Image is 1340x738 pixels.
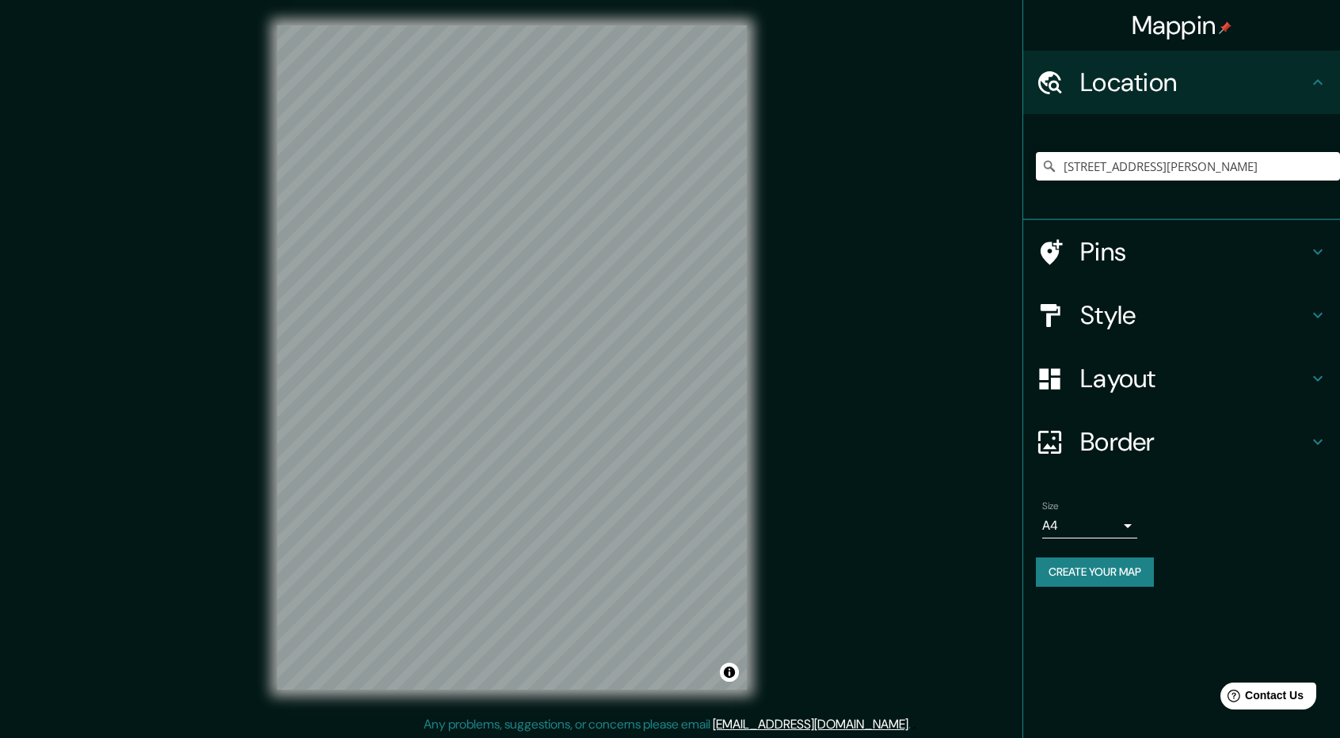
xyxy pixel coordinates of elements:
div: Layout [1023,347,1340,410]
button: Toggle attribution [720,663,739,682]
button: Create your map [1036,557,1154,587]
h4: Mappin [1132,10,1232,41]
div: . [911,715,913,734]
img: pin-icon.png [1219,21,1232,34]
div: Style [1023,283,1340,347]
div: A4 [1042,513,1137,538]
h4: Pins [1080,236,1308,268]
input: Pick your city or area [1036,152,1340,181]
canvas: Map [277,25,747,690]
iframe: Help widget launcher [1199,676,1323,721]
label: Size [1042,500,1059,513]
div: Location [1023,51,1340,114]
a: [EMAIL_ADDRESS][DOMAIN_NAME] [713,716,908,732]
h4: Border [1080,426,1308,458]
h4: Style [1080,299,1308,331]
p: Any problems, suggestions, or concerns please email . [424,715,911,734]
div: . [913,715,916,734]
h4: Location [1080,67,1308,98]
div: Pins [1023,220,1340,283]
h4: Layout [1080,363,1308,394]
div: Border [1023,410,1340,474]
